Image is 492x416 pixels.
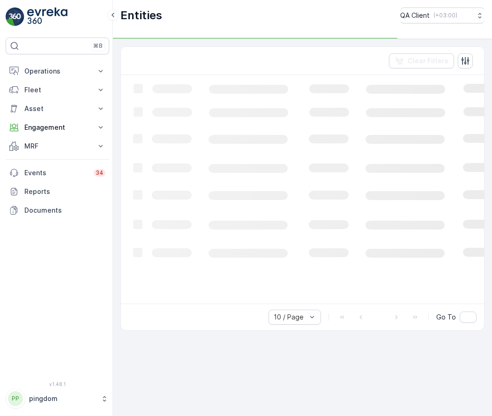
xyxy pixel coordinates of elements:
p: Asset [24,104,90,113]
img: logo_light-DOdMpM7g.png [27,7,67,26]
p: Entities [120,8,162,23]
button: Clear Filters [389,53,454,68]
a: Reports [6,182,109,201]
p: Engagement [24,123,90,132]
p: QA Client [400,11,430,20]
button: QA Client(+03:00) [400,7,485,23]
p: 34 [96,169,104,177]
span: Go To [436,312,456,322]
button: Asset [6,99,109,118]
a: Events34 [6,163,109,182]
p: Reports [24,187,105,196]
p: Operations [24,67,90,76]
p: ⌘B [93,42,103,50]
button: MRF [6,137,109,156]
button: Engagement [6,118,109,137]
p: MRF [24,141,90,151]
p: ( +03:00 ) [433,12,457,19]
p: Fleet [24,85,90,95]
p: Documents [24,206,105,215]
button: Fleet [6,81,109,99]
button: PPpingdom [6,389,109,409]
img: logo [6,7,24,26]
span: v 1.48.1 [6,381,109,387]
p: pingdom [29,394,96,403]
p: Clear Filters [408,56,448,66]
button: Operations [6,62,109,81]
a: Documents [6,201,109,220]
p: Events [24,168,88,178]
div: PP [8,391,23,406]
